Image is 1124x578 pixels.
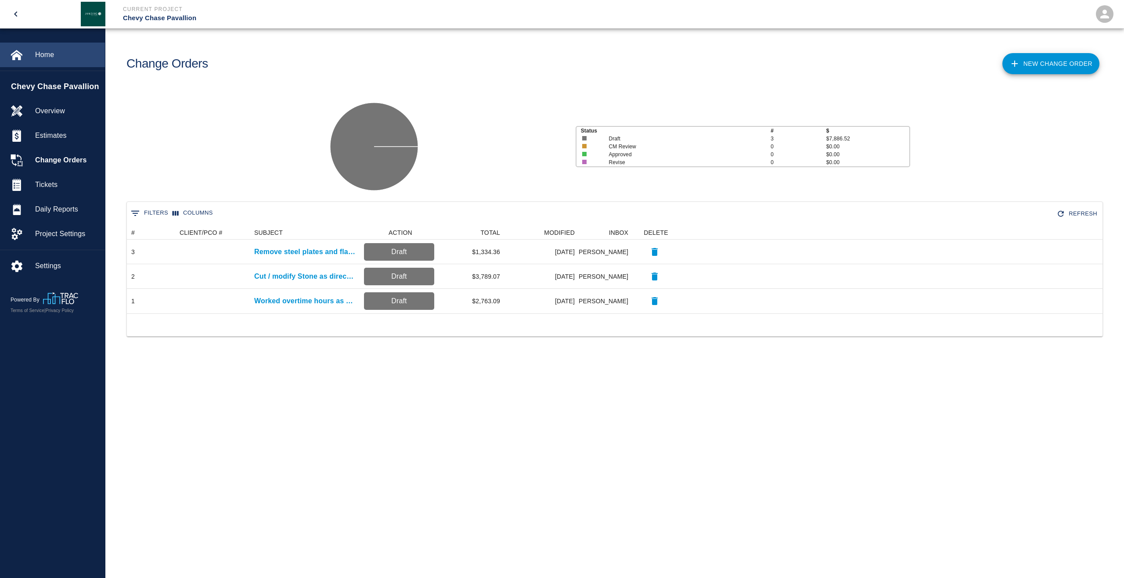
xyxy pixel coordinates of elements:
p: Revise [609,158,754,166]
span: | [44,308,46,313]
button: Show filters [129,206,170,220]
p: $0.00 [826,158,910,166]
div: $1,334.36 [439,240,504,264]
p: CM Review [609,143,754,151]
button: open drawer [5,4,26,25]
a: New Change Order [1002,53,1099,74]
p: 0 [771,151,826,158]
p: Draft [609,135,754,143]
div: [PERSON_NAME] [579,240,633,264]
div: [DATE] [504,264,579,289]
div: # [131,226,135,240]
img: TracFlo [43,292,78,304]
div: TOTAL [439,226,504,240]
span: Change Orders [35,155,98,165]
h1: Change Orders [126,57,208,71]
div: DELETE [633,226,677,240]
p: $0.00 [826,151,910,158]
div: INBOX [579,226,633,240]
a: Cut / modify Stone as directed [254,271,355,282]
a: Terms of Service [11,308,44,313]
a: Worked overtime hours as requested [254,296,355,306]
p: $ [826,127,910,135]
img: Janeiro Inc [81,2,105,26]
span: Project Settings [35,229,98,239]
span: Estimates [35,130,98,141]
div: CLIENT/PCO # [180,226,223,240]
div: ACTION [360,226,439,240]
div: DELETE [644,226,668,240]
button: Refresh [1055,206,1101,222]
p: 0 [771,143,826,151]
p: Approved [609,151,754,158]
a: Remove steel plates and flag pole [254,247,355,257]
p: Draft [367,296,431,306]
div: MODIFIED [544,226,575,240]
p: $0.00 [826,143,910,151]
div: SUBJECT [250,226,360,240]
div: 1 [131,297,135,305]
div: 3 [131,248,135,256]
div: CLIENT/PCO # [175,226,250,240]
p: Draft [367,247,431,257]
p: Current Project [123,5,609,13]
div: [PERSON_NAME] [579,264,633,289]
div: TOTAL [480,226,500,240]
div: [DATE] [504,240,579,264]
div: $3,789.07 [439,264,504,289]
div: SUBJECT [254,226,283,240]
span: Home [35,50,98,60]
p: Status [581,127,771,135]
p: 3 [771,135,826,143]
span: Daily Reports [35,204,98,215]
p: 0 [771,158,826,166]
div: $2,763.09 [439,289,504,313]
p: Chevy Chase Pavallion [123,13,609,23]
div: ACTION [389,226,412,240]
p: # [771,127,826,135]
p: $7,886.52 [826,135,910,143]
a: Privacy Policy [46,308,74,313]
iframe: Chat Widget [1080,536,1124,578]
div: INBOX [609,226,628,240]
p: Draft [367,271,431,282]
div: # [127,226,175,240]
div: [DATE] [504,289,579,313]
p: Powered By [11,296,43,304]
button: Select columns [170,206,215,220]
span: Tickets [35,180,98,190]
div: MODIFIED [504,226,579,240]
div: 2 [131,272,135,281]
div: [PERSON_NAME] [579,289,633,313]
span: Overview [35,106,98,116]
span: Chevy Chase Pavallion [11,81,101,93]
div: Refresh the list [1055,206,1101,222]
span: Settings [35,261,98,271]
